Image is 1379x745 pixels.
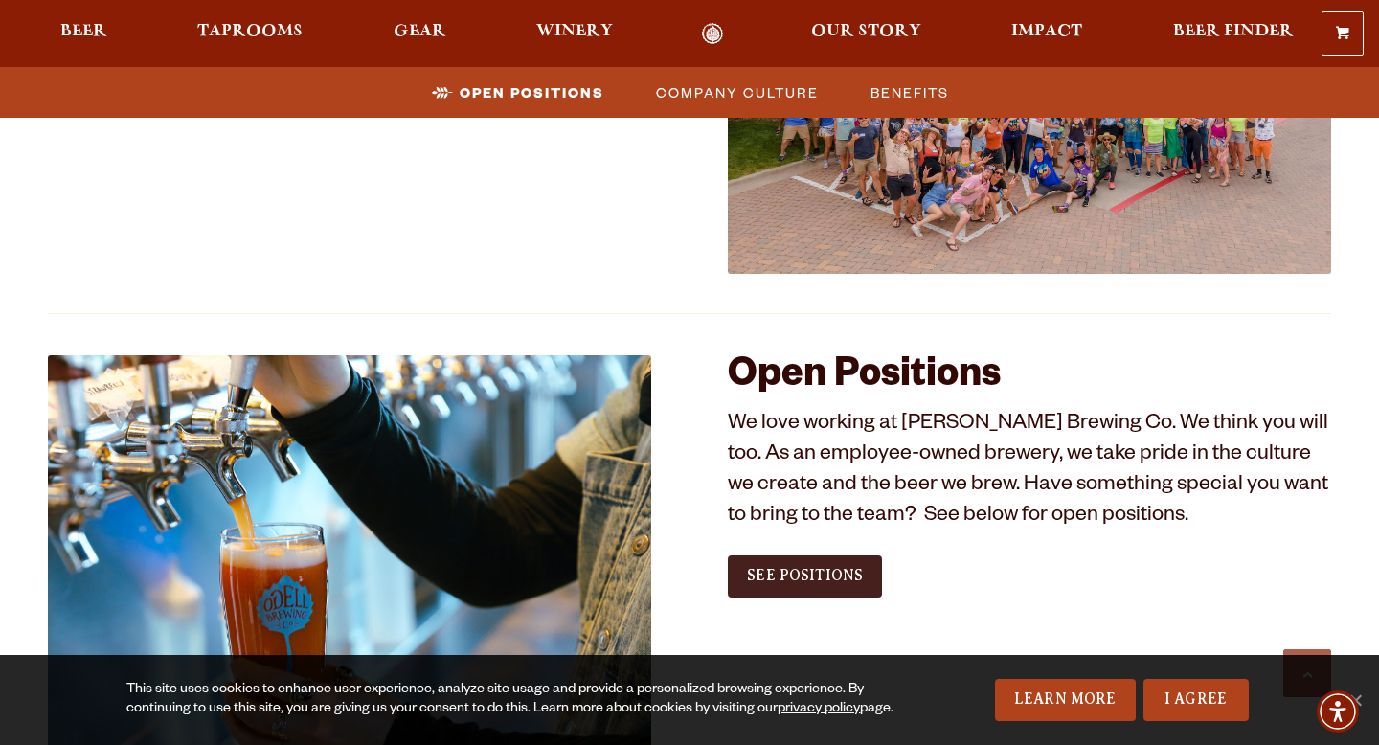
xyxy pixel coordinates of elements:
[48,23,120,45] a: Beer
[859,79,959,106] a: Benefits
[728,411,1331,533] p: We love working at [PERSON_NAME] Brewing Co. We think you will too. As an employee-owned brewery,...
[1173,24,1294,39] span: Beer Finder
[1317,690,1359,733] div: Accessibility Menu
[799,23,934,45] a: Our Story
[1011,24,1082,39] span: Impact
[460,79,604,106] span: Open Positions
[811,24,921,39] span: Our Story
[870,79,949,106] span: Benefits
[126,681,896,719] div: This site uses cookies to enhance user experience, analyze site usage and provide a personalized ...
[644,79,828,106] a: Company Culture
[536,24,613,39] span: Winery
[728,555,882,598] a: See Positions
[197,24,303,39] span: Taprooms
[381,23,459,45] a: Gear
[747,567,863,584] span: See Positions
[1143,679,1249,721] a: I Agree
[728,355,1331,401] h2: Open Positions
[524,23,625,45] a: Winery
[999,23,1095,45] a: Impact
[185,23,315,45] a: Taprooms
[656,79,819,106] span: Company Culture
[1283,649,1331,697] a: Scroll to top
[778,702,860,717] a: privacy policy
[60,24,107,39] span: Beer
[995,679,1136,721] a: Learn More
[677,23,749,45] a: Odell Home
[1161,23,1306,45] a: Beer Finder
[420,79,614,106] a: Open Positions
[394,24,446,39] span: Gear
